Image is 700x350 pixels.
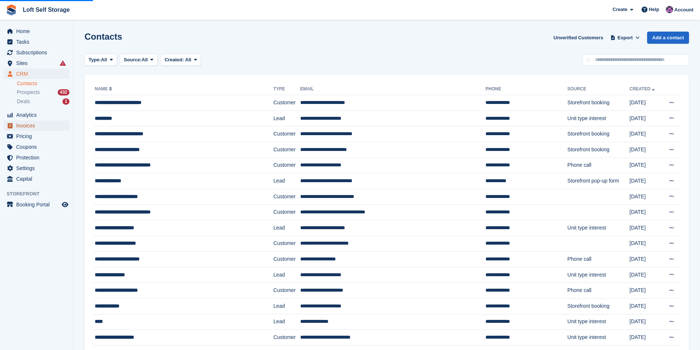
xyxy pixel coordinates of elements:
td: [DATE] [629,283,662,299]
a: menu [4,26,69,36]
span: Create [613,6,627,13]
td: [DATE] [629,252,662,267]
a: Created [629,86,656,91]
a: menu [4,142,69,152]
span: CRM [16,69,60,79]
th: Phone [485,83,567,95]
span: Account [674,6,693,14]
span: Tasks [16,37,60,47]
span: Sites [16,58,60,68]
span: All [101,56,107,64]
button: Created: All [161,54,201,66]
td: Customer [273,126,300,142]
td: Phone call [567,252,629,267]
a: menu [4,37,69,47]
a: menu [4,174,69,184]
div: 432 [58,89,69,95]
a: Contacts [17,80,69,87]
a: menu [4,58,69,68]
td: Customer [273,142,300,158]
span: Settings [16,163,60,173]
a: menu [4,120,69,131]
a: Preview store [61,200,69,209]
td: Lead [273,314,300,330]
span: Storefront [7,190,73,198]
a: Add a contact [647,32,689,44]
td: [DATE] [629,267,662,283]
td: Customer [273,252,300,267]
td: Customer [273,330,300,346]
td: [DATE] [629,205,662,220]
td: [DATE] [629,126,662,142]
td: Customer [273,283,300,299]
td: [DATE] [629,220,662,236]
td: Unit type interest [567,220,629,236]
td: [DATE] [629,189,662,205]
button: Source: All [120,54,158,66]
span: Pricing [16,131,60,141]
a: Unverified Customers [550,32,606,44]
span: Analytics [16,110,60,120]
a: menu [4,110,69,120]
td: Storefront booking [567,126,629,142]
td: Storefront pop-up form [567,173,629,189]
span: Export [618,34,633,42]
span: Deals [17,98,30,105]
a: menu [4,152,69,163]
td: Customer [273,158,300,173]
span: All [185,57,191,62]
td: Customer [273,205,300,220]
button: Export [609,32,641,44]
span: Booking Portal [16,199,60,210]
td: Customer [273,95,300,111]
span: Source: [124,56,141,64]
td: Storefront booking [567,142,629,158]
td: Phone call [567,158,629,173]
td: [DATE] [629,158,662,173]
td: [DATE] [629,314,662,330]
a: menu [4,131,69,141]
td: [DATE] [629,298,662,314]
h1: Contacts [85,32,122,42]
td: [DATE] [629,142,662,158]
td: Unit type interest [567,314,629,330]
button: Type: All [85,54,117,66]
span: Subscriptions [16,47,60,58]
span: All [142,56,148,64]
td: Customer [273,189,300,205]
a: Deals 1 [17,98,69,105]
td: Lead [273,111,300,126]
span: Type: [89,56,101,64]
th: Source [567,83,629,95]
th: Type [273,83,300,95]
td: Phone call [567,283,629,299]
td: [DATE] [629,330,662,346]
td: [DATE] [629,236,662,252]
td: [DATE] [629,173,662,189]
span: Capital [16,174,60,184]
td: Storefront booking [567,95,629,111]
a: menu [4,47,69,58]
img: stora-icon-8386f47178a22dfd0bd8f6a31ec36ba5ce8667c1dd55bd0f319d3a0aa187defe.svg [6,4,17,15]
td: Storefront booking [567,298,629,314]
i: Smart entry sync failures have occurred [60,60,66,66]
td: Unit type interest [567,267,629,283]
a: Loft Self Storage [20,4,73,16]
span: Coupons [16,142,60,152]
span: Invoices [16,120,60,131]
td: Lead [273,220,300,236]
td: Unit type interest [567,330,629,346]
td: [DATE] [629,95,662,111]
span: Protection [16,152,60,163]
a: Prospects 432 [17,89,69,96]
img: Amy Wright [666,6,673,13]
a: menu [4,69,69,79]
td: [DATE] [629,111,662,126]
a: menu [4,163,69,173]
th: Email [300,83,485,95]
td: Customer [273,236,300,252]
td: Lead [273,267,300,283]
td: Unit type interest [567,111,629,126]
td: Lead [273,298,300,314]
td: Lead [273,173,300,189]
